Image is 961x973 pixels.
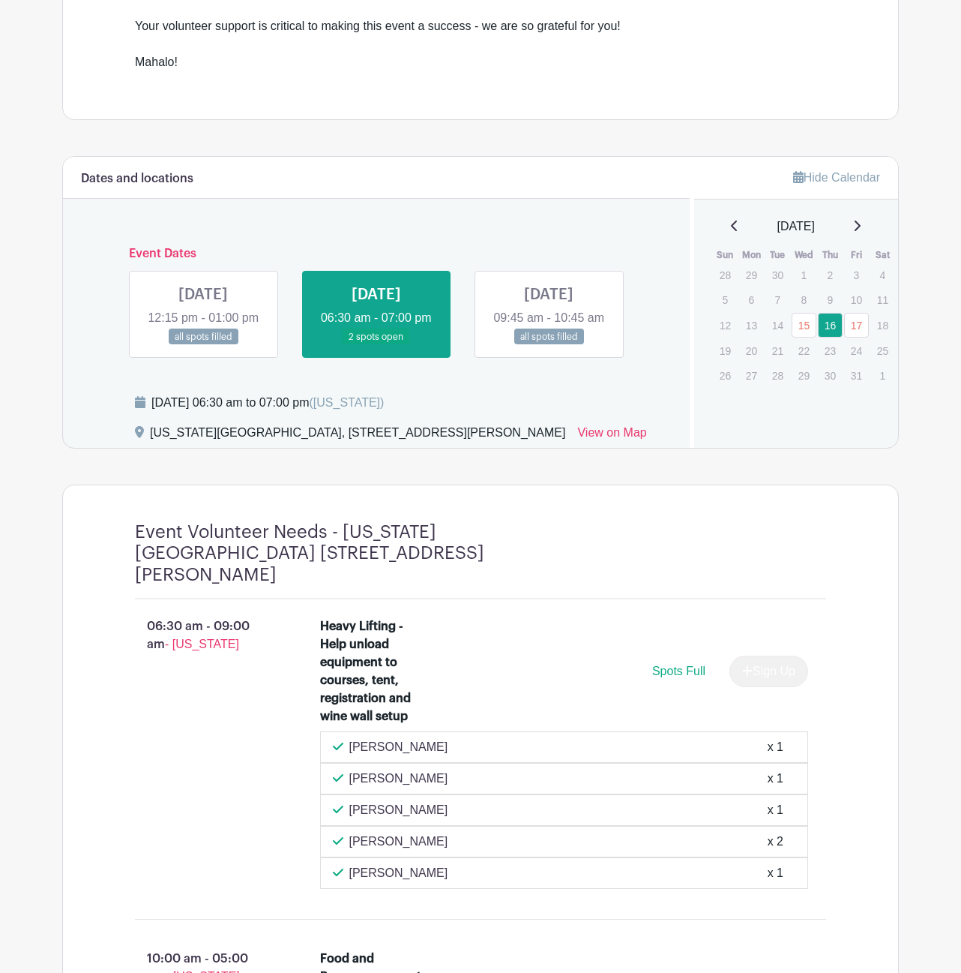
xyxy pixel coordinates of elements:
[793,171,880,184] a: Hide Calendar
[765,364,790,387] p: 28
[870,263,895,287] p: 4
[818,313,843,338] a: 16
[870,364,895,387] p: 1
[768,770,783,788] div: x 1
[765,314,790,337] p: 14
[765,288,790,311] p: 7
[792,364,816,387] p: 29
[713,288,738,311] p: 5
[843,248,870,263] th: Fri
[791,248,817,263] th: Wed
[818,263,843,287] p: 2
[844,263,869,287] p: 3
[765,248,791,263] th: Tue
[713,314,738,337] p: 12
[135,521,547,586] h4: Event Volunteer Needs - [US_STATE] [GEOGRAPHIC_DATA] [STREET_ADDRESS][PERSON_NAME]
[818,339,843,362] p: 23
[309,396,384,409] span: ([US_STATE])
[870,339,895,362] p: 25
[817,248,843,263] th: Thu
[777,218,815,236] span: [DATE]
[739,314,764,337] p: 13
[739,339,764,362] p: 20
[652,665,705,677] span: Spots Full
[320,617,424,725] div: Heavy Lifting - Help unload equipment to courses, tent, registration and wine wall setup
[349,770,448,788] p: [PERSON_NAME]
[818,364,843,387] p: 30
[739,364,764,387] p: 27
[768,801,783,819] div: x 1
[349,801,448,819] p: [PERSON_NAME]
[844,339,869,362] p: 24
[844,288,869,311] p: 10
[739,263,764,287] p: 29
[792,263,816,287] p: 1
[349,833,448,851] p: [PERSON_NAME]
[165,638,239,650] span: - [US_STATE]
[117,247,636,261] h6: Event Dates
[577,424,646,448] a: View on Map
[81,172,193,186] h6: Dates and locations
[768,833,783,851] div: x 2
[712,248,738,263] th: Sun
[870,314,895,337] p: 18
[713,364,738,387] p: 26
[349,738,448,756] p: [PERSON_NAME]
[844,313,869,338] a: 17
[765,263,790,287] p: 30
[844,364,869,387] p: 31
[870,288,895,311] p: 11
[792,288,816,311] p: 8
[349,864,448,882] p: [PERSON_NAME]
[713,339,738,362] p: 19
[768,738,783,756] div: x 1
[738,248,765,263] th: Mon
[765,339,790,362] p: 21
[792,313,816,338] a: 15
[713,263,738,287] p: 28
[818,288,843,311] p: 9
[768,864,783,882] div: x 1
[111,611,296,659] p: 06:30 am - 09:00 am
[870,248,896,263] th: Sat
[150,424,565,448] div: [US_STATE][GEOGRAPHIC_DATA], [STREET_ADDRESS][PERSON_NAME]
[792,339,816,362] p: 22
[739,288,764,311] p: 6
[151,394,384,412] div: [DATE] 06:30 am to 07:00 pm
